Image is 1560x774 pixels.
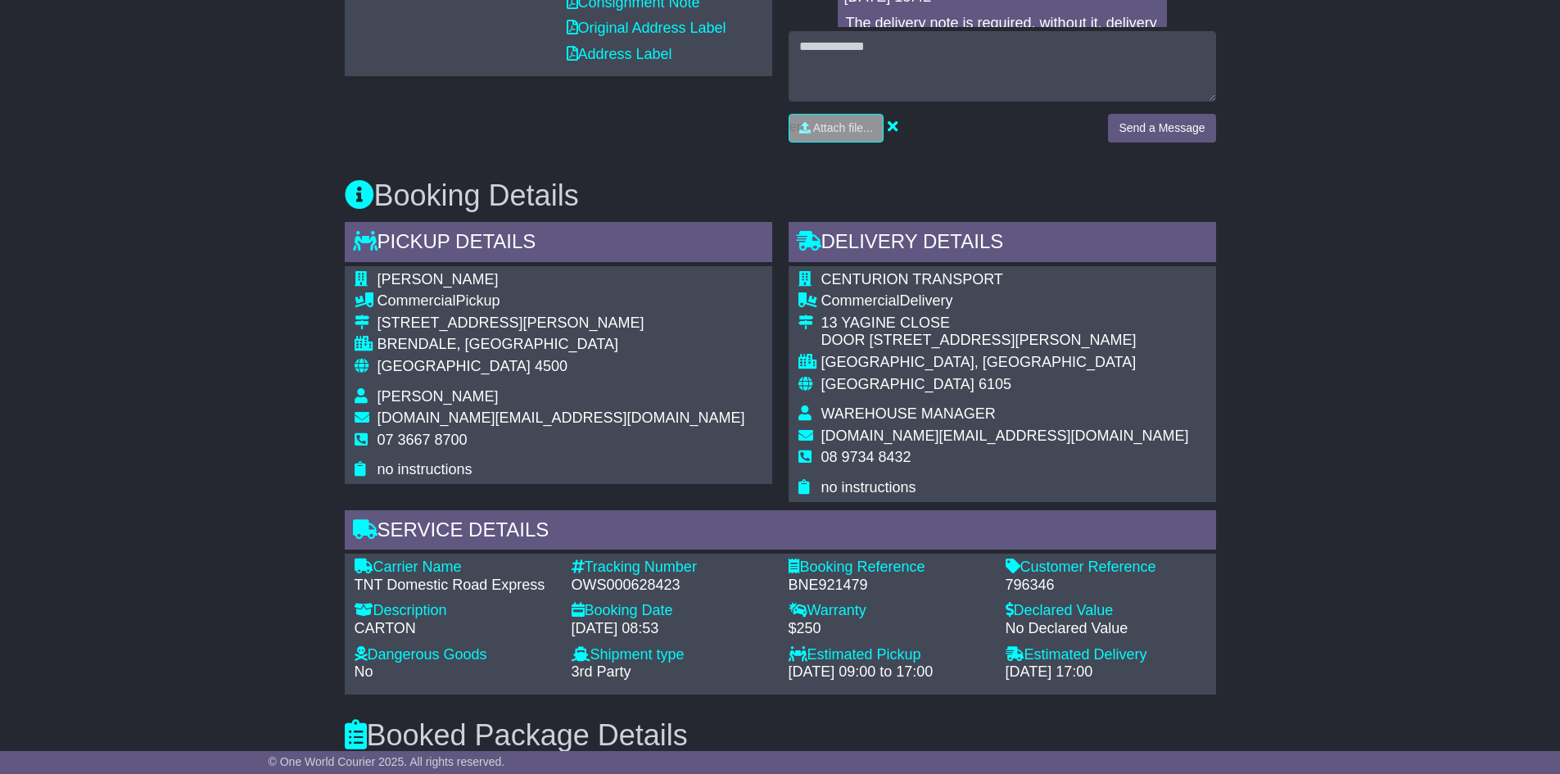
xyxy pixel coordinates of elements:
div: Shipment type [572,646,772,664]
span: 4500 [535,358,567,374]
div: Pickup [378,292,745,310]
div: Carrier Name [355,559,555,577]
div: Description [355,602,555,620]
div: [STREET_ADDRESS][PERSON_NAME] [378,315,745,333]
p: The delivery note is required, without it, delivery will not proceed, we asked TNT unitl when the... [846,15,1159,85]
span: CENTURION TRANSPORT [821,271,1003,287]
div: Booking Date [572,602,772,620]
div: TNT Domestic Road Express [355,577,555,595]
span: [GEOGRAPHIC_DATA] [378,358,531,374]
span: © One World Courier 2025. All rights reserved. [269,755,505,768]
div: CARTON [355,620,555,638]
span: [DOMAIN_NAME][EMAIL_ADDRESS][DOMAIN_NAME] [378,410,745,426]
span: No [355,663,373,680]
div: No Declared Value [1006,620,1206,638]
div: Dangerous Goods [355,646,555,664]
span: no instructions [378,461,473,478]
div: [GEOGRAPHIC_DATA], [GEOGRAPHIC_DATA] [821,354,1189,372]
div: Warranty [789,602,989,620]
div: [DATE] 08:53 [572,620,772,638]
button: Send a Message [1108,114,1215,143]
div: Estimated Pickup [789,646,989,664]
div: Service Details [345,510,1216,554]
div: OWS000628423 [572,577,772,595]
div: Delivery [821,292,1189,310]
span: [PERSON_NAME] [378,388,499,405]
div: Customer Reference [1006,559,1206,577]
div: 13 YAGINE CLOSE [821,315,1189,333]
span: [GEOGRAPHIC_DATA] [821,376,974,392]
div: DOOR [STREET_ADDRESS][PERSON_NAME] [821,332,1189,350]
div: BRENDALE, [GEOGRAPHIC_DATA] [378,336,745,354]
span: 07 3667 8700 [378,432,468,448]
div: Estimated Delivery [1006,646,1206,664]
div: Booking Reference [789,559,989,577]
h3: Booking Details [345,179,1216,212]
span: [PERSON_NAME] [378,271,499,287]
div: Delivery Details [789,222,1216,266]
span: WAREHOUSE MANAGER [821,405,996,422]
span: no instructions [821,479,916,496]
span: Commercial [378,292,456,309]
span: 3rd Party [572,663,631,680]
div: Declared Value [1006,602,1206,620]
div: 796346 [1006,577,1206,595]
div: BNE921479 [789,577,989,595]
div: [DATE] 17:00 [1006,663,1206,681]
div: Pickup Details [345,222,772,266]
a: Original Address Label [567,20,726,36]
span: 6105 [979,376,1011,392]
span: Commercial [821,292,900,309]
span: [DOMAIN_NAME][EMAIL_ADDRESS][DOMAIN_NAME] [821,428,1189,444]
div: $250 [789,620,989,638]
a: Address Label [567,46,672,62]
div: Tracking Number [572,559,772,577]
div: [DATE] 09:00 to 17:00 [789,663,989,681]
span: 08 9734 8432 [821,449,911,465]
h3: Booked Package Details [345,719,1216,752]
